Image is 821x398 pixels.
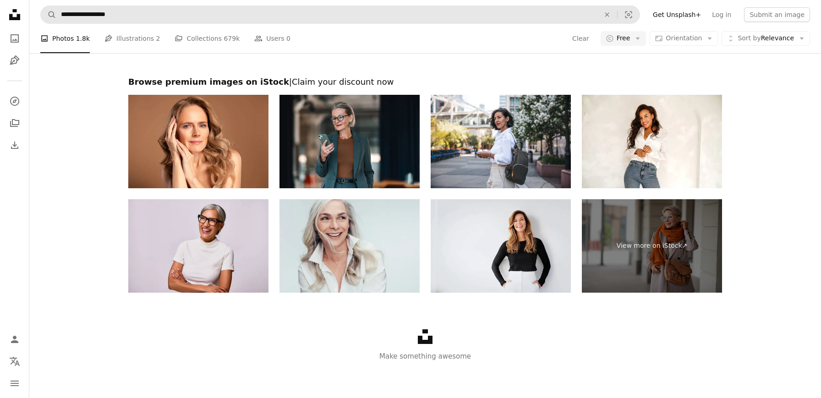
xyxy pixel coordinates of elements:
[582,95,722,188] img: Beautiful woman posing in white shirt and jeans, casual elegant look. Smiling attractive lady wit...
[617,34,630,43] span: Free
[41,6,56,23] button: Search Unsplash
[601,31,646,46] button: Free
[5,352,24,371] button: Language
[5,114,24,132] a: Collections
[128,199,268,293] img: Portrait of mature woman wearing glasses, smiling and laughing with arms folded
[666,34,702,42] span: Orientation
[5,5,24,26] a: Home — Unsplash
[175,24,240,53] a: Collections 679k
[289,77,394,87] span: | Claim your discount now
[5,92,24,110] a: Explore
[582,199,722,293] a: View more on iStock↗
[431,95,571,188] img: Businesswoman busy on mobile phone out of the office while waiting for the bus
[128,76,722,87] h2: Browse premium images on iStock
[156,33,160,44] span: 2
[286,33,290,44] span: 0
[618,6,640,23] button: Visual search
[5,51,24,70] a: Illustrations
[5,374,24,393] button: Menu
[647,7,706,22] a: Get Unsplash+
[254,24,290,53] a: Users 0
[5,29,24,48] a: Photos
[722,31,810,46] button: Sort byRelevance
[597,6,617,23] button: Clear
[572,31,590,46] button: Clear
[738,34,794,43] span: Relevance
[40,5,640,24] form: Find visuals sitewide
[224,33,240,44] span: 679k
[29,351,821,362] p: Make something awesome
[5,330,24,349] a: Log in / Sign up
[650,31,718,46] button: Orientation
[5,136,24,154] a: Download History
[744,7,810,22] button: Submit an image
[128,95,268,188] img: Portrait of a beautiful mature woman with long blonde hair posing gracefully against a beige back...
[738,34,761,42] span: Sort by
[279,95,420,188] img: Portrait of a Senior Business Woman Using Her Mobile at the Office
[104,24,160,53] a: Illustrations 2
[279,199,420,293] img: Mature woman with beautiful smile
[431,199,571,293] img: Confident businesswoman against white background
[706,7,737,22] a: Log in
